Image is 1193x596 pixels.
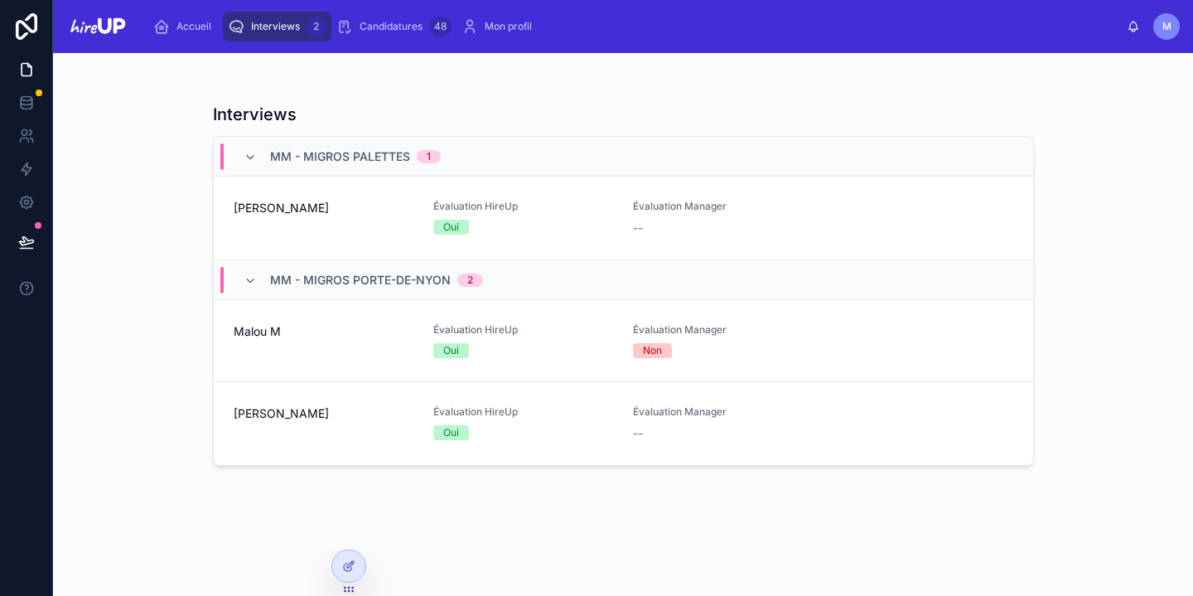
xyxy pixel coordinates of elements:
div: 2 [307,17,326,36]
a: Malou MÉvaluation HireUpOuiÉvaluation ManagerNon [214,300,1033,382]
a: [PERSON_NAME]Évaluation HireUpOuiÉvaluation Manager-- [214,382,1033,465]
div: Oui [443,220,459,235]
a: [PERSON_NAME]Évaluation HireUpOuiÉvaluation Manager-- [214,177,1033,260]
span: Évaluation Manager [633,405,813,419]
a: Mon profil [456,12,543,41]
a: Accueil [148,12,223,41]
span: Malou M [234,323,413,340]
div: 48 [429,17,452,36]
span: -- [633,220,643,236]
span: Évaluation HireUp [433,405,613,419]
h1: Interviews [213,103,297,126]
span: [PERSON_NAME] [234,200,413,216]
span: Évaluation HireUp [433,200,613,213]
span: MM - Migros Palettes [270,148,410,165]
div: 2 [467,274,473,287]
span: [PERSON_NAME] [234,405,413,422]
div: Oui [443,425,459,440]
div: scrollable content [142,8,1127,45]
span: Accueil [176,20,211,33]
span: MM - Migros Porte-de-Nyon [270,272,451,288]
div: Oui [443,343,459,358]
span: Candidatures [360,20,423,33]
span: Évaluation Manager [633,200,813,213]
div: 1 [427,150,431,163]
span: Interviews [251,20,300,33]
div: Non [643,343,662,358]
span: Évaluation Manager [633,323,813,337]
span: Évaluation HireUp [433,323,613,337]
span: M [1162,20,1171,33]
span: -- [633,425,643,442]
img: App logo [66,13,128,40]
a: Interviews2 [223,12,331,41]
span: Mon profil [485,20,532,33]
a: Candidatures48 [331,12,456,41]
